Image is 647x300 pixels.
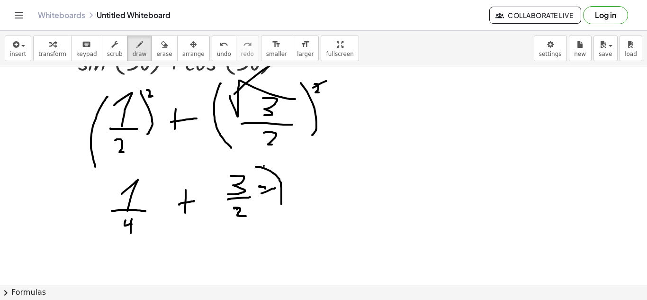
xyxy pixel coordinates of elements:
[236,36,259,61] button: redoredo
[38,10,85,20] a: Whiteboards
[217,51,231,57] span: undo
[593,36,618,61] button: save
[292,36,319,61] button: format_sizelarger
[625,51,637,57] span: load
[497,11,573,19] span: Collaborate Live
[326,51,353,57] span: fullscreen
[321,36,359,61] button: fullscreen
[569,36,592,61] button: new
[156,51,172,57] span: erase
[177,36,210,61] button: arrange
[539,51,562,57] span: settings
[212,36,236,61] button: undoundo
[297,51,314,57] span: larger
[5,36,31,61] button: insert
[266,51,287,57] span: smaller
[219,39,228,50] i: undo
[107,51,123,57] span: scrub
[261,36,292,61] button: format_sizesmaller
[241,51,254,57] span: redo
[489,7,581,24] button: Collaborate Live
[574,51,586,57] span: new
[534,36,567,61] button: settings
[620,36,642,61] button: load
[38,51,66,57] span: transform
[102,36,128,61] button: scrub
[272,39,281,50] i: format_size
[583,6,628,24] button: Log in
[301,39,310,50] i: format_size
[243,39,252,50] i: redo
[151,36,177,61] button: erase
[127,36,152,61] button: draw
[133,51,147,57] span: draw
[182,51,205,57] span: arrange
[71,36,102,61] button: keyboardkeypad
[76,51,97,57] span: keypad
[599,51,612,57] span: save
[10,51,26,57] span: insert
[11,8,27,23] button: Toggle navigation
[82,39,91,50] i: keyboard
[33,36,72,61] button: transform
